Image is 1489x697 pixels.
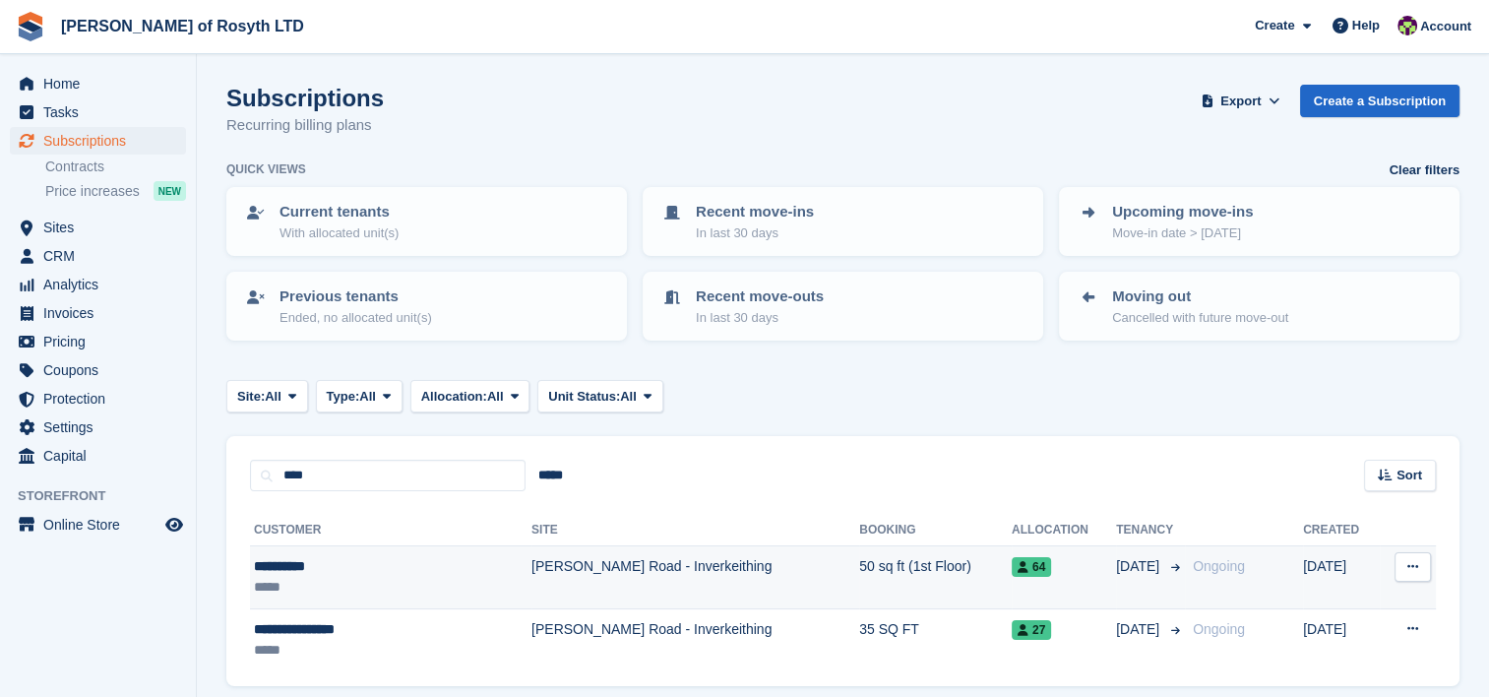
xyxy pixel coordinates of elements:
[1061,274,1458,339] a: Moving out Cancelled with future move-out
[228,274,625,339] a: Previous tenants Ended, no allocated unit(s)
[1389,160,1459,180] a: Clear filters
[1300,85,1459,117] a: Create a Subscription
[859,515,1012,546] th: Booking
[1352,16,1380,35] span: Help
[1116,556,1163,577] span: [DATE]
[696,308,824,328] p: In last 30 days
[1012,557,1051,577] span: 64
[1012,620,1051,640] span: 27
[43,328,161,355] span: Pricing
[45,182,140,201] span: Price increases
[45,180,186,202] a: Price increases NEW
[10,356,186,384] a: menu
[696,285,824,308] p: Recent move-outs
[1198,85,1284,117] button: Export
[226,114,384,137] p: Recurring billing plans
[10,271,186,298] a: menu
[10,299,186,327] a: menu
[487,387,504,407] span: All
[859,546,1012,609] td: 50 sq ft (1st Floor)
[237,387,265,407] span: Site:
[1396,466,1422,485] span: Sort
[43,356,161,384] span: Coupons
[1112,223,1253,243] p: Move-in date > [DATE]
[316,380,403,412] button: Type: All
[43,70,161,97] span: Home
[226,160,306,178] h6: Quick views
[421,387,487,407] span: Allocation:
[645,189,1041,254] a: Recent move-ins In last 30 days
[53,10,312,42] a: [PERSON_NAME] of Rosyth LTD
[696,201,814,223] p: Recent move-ins
[1397,16,1417,35] img: Nina Briggs
[531,515,859,546] th: Site
[43,271,161,298] span: Analytics
[279,285,432,308] p: Previous tenants
[1303,546,1380,609] td: [DATE]
[1255,16,1294,35] span: Create
[265,387,281,407] span: All
[1112,285,1288,308] p: Moving out
[1116,619,1163,640] span: [DATE]
[10,328,186,355] a: menu
[1112,201,1253,223] p: Upcoming move-ins
[250,515,531,546] th: Customer
[18,486,196,506] span: Storefront
[10,70,186,97] a: menu
[537,380,662,412] button: Unit Status: All
[531,608,859,670] td: [PERSON_NAME] Road - Inverkeithing
[43,242,161,270] span: CRM
[327,387,360,407] span: Type:
[10,127,186,155] a: menu
[645,274,1041,339] a: Recent move-outs In last 30 days
[10,98,186,126] a: menu
[43,413,161,441] span: Settings
[279,201,399,223] p: Current tenants
[10,511,186,539] a: menu
[1116,515,1185,546] th: Tenancy
[162,513,186,537] a: Preview store
[1193,558,1245,574] span: Ongoing
[10,442,186,470] a: menu
[620,387,637,407] span: All
[531,546,859,609] td: [PERSON_NAME] Road - Inverkeithing
[154,181,186,201] div: NEW
[16,12,45,41] img: stora-icon-8386f47178a22dfd0bd8f6a31ec36ba5ce8667c1dd55bd0f319d3a0aa187defe.svg
[1061,189,1458,254] a: Upcoming move-ins Move-in date > [DATE]
[43,511,161,539] span: Online Store
[43,98,161,126] span: Tasks
[10,385,186,412] a: menu
[1420,17,1471,36] span: Account
[43,385,161,412] span: Protection
[548,387,620,407] span: Unit Status:
[43,127,161,155] span: Subscriptions
[1112,308,1288,328] p: Cancelled with future move-out
[228,189,625,254] a: Current tenants With allocated unit(s)
[410,380,530,412] button: Allocation: All
[279,308,432,328] p: Ended, no allocated unit(s)
[10,242,186,270] a: menu
[1012,515,1116,546] th: Allocation
[1220,92,1261,111] span: Export
[43,299,161,327] span: Invoices
[359,387,376,407] span: All
[45,158,186,176] a: Contracts
[859,608,1012,670] td: 35 SQ FT
[1303,515,1380,546] th: Created
[10,214,186,241] a: menu
[696,223,814,243] p: In last 30 days
[43,442,161,470] span: Capital
[10,413,186,441] a: menu
[226,380,308,412] button: Site: All
[279,223,399,243] p: With allocated unit(s)
[1303,608,1380,670] td: [DATE]
[43,214,161,241] span: Sites
[1193,621,1245,637] span: Ongoing
[226,85,384,111] h1: Subscriptions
